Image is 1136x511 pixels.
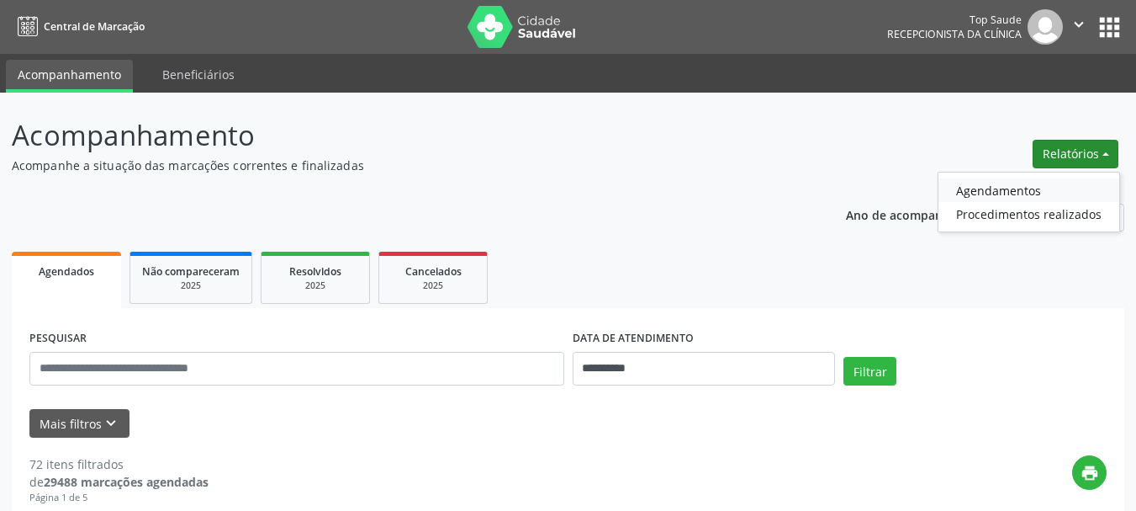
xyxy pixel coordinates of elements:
a: Agendamentos [938,178,1119,202]
button: Mais filtroskeyboard_arrow_down [29,409,129,439]
a: Central de Marcação [12,13,145,40]
span: Não compareceram [142,264,240,279]
p: Acompanhamento [12,114,790,157]
div: 2025 [142,279,240,292]
label: DATA DE ATENDIMENTO [573,326,694,352]
i: print [1081,464,1099,482]
p: Acompanhe a situação das marcações correntes e finalizadas [12,157,790,174]
span: Resolvidos [289,264,341,279]
a: Procedimentos realizados [938,202,1119,226]
a: Acompanhamento [6,60,133,93]
div: de [29,473,209,491]
button: Filtrar [843,357,896,386]
strong: 29488 marcações agendadas [44,474,209,490]
span: Cancelados [405,264,462,279]
div: 72 itens filtrados [29,455,209,473]
ul: Relatórios [938,172,1120,232]
div: 2025 [273,279,357,292]
button: print [1072,455,1107,490]
span: Recepcionista da clínica [887,27,1022,41]
span: Agendados [39,264,94,279]
button: apps [1095,13,1124,42]
i: keyboard_arrow_down [102,414,120,433]
i:  [1070,15,1088,34]
div: Página 1 de 5 [29,491,209,505]
img: img [1028,9,1063,45]
div: 2025 [391,279,475,292]
button: Relatórios [1033,140,1118,168]
span: Central de Marcação [44,19,145,34]
p: Ano de acompanhamento [846,204,995,225]
button:  [1063,9,1095,45]
label: PESQUISAR [29,326,87,352]
div: Top Saude [887,13,1022,27]
a: Beneficiários [151,60,246,89]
